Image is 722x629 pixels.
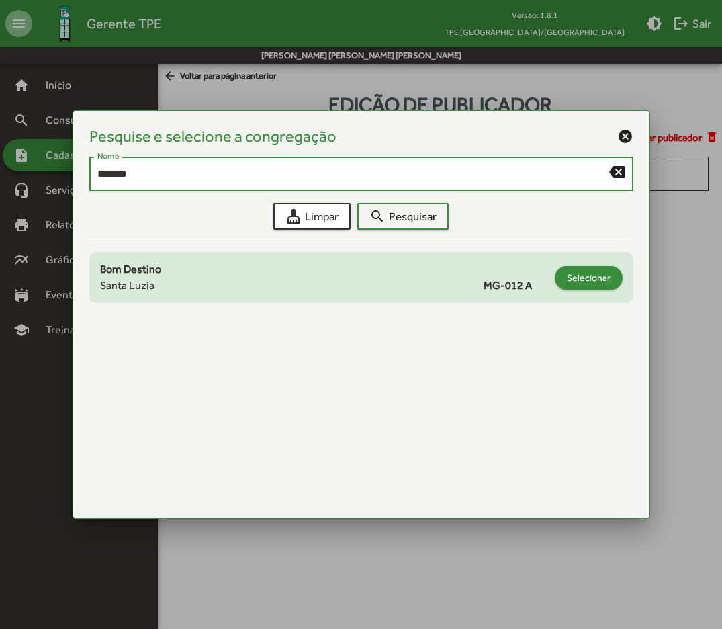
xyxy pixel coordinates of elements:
span: Bom Destino [100,263,161,276]
button: Limpar [273,203,351,230]
span: MG-012 A [484,278,548,294]
button: Pesquisar [357,203,449,230]
mat-icon: search [369,208,386,224]
mat-icon: cancel [617,128,633,144]
mat-icon: backspace [609,163,625,179]
span: Pesquisar [369,204,437,228]
h4: Pesquise e selecione a congregação [89,127,336,146]
mat-icon: cleaning_services [285,208,302,224]
span: Selecionar [567,265,611,290]
button: Selecionar [555,266,623,290]
span: Limpar [285,204,339,228]
span: Santa Luzia [100,278,154,294]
